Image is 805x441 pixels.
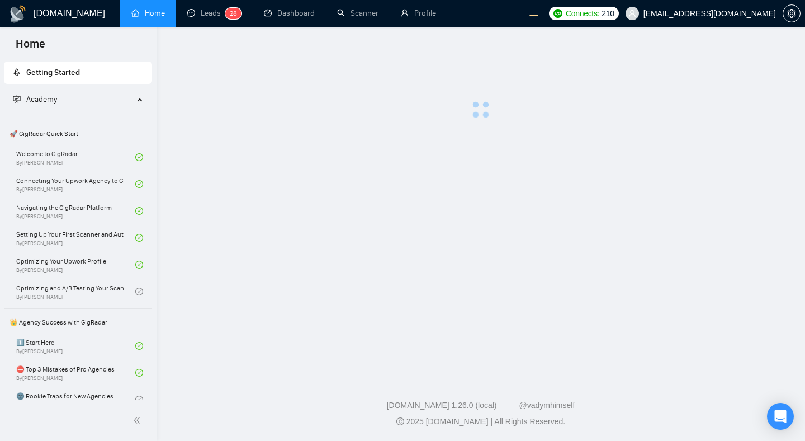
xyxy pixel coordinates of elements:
[783,9,800,18] span: setting
[135,369,143,377] span: check-circle
[9,5,27,23] img: logo
[16,360,135,385] a: ⛔ Top 3 Mistakes of Pro AgenciesBy[PERSON_NAME]
[396,417,404,425] span: copyright
[133,415,144,426] span: double-left
[135,342,143,350] span: check-circle
[135,180,143,188] span: check-circle
[16,252,135,277] a: Optimizing Your Upwork ProfileBy[PERSON_NAME]
[337,8,378,18] a: searchScanner
[519,401,575,410] a: @vadymhimself
[225,8,241,19] sup: 28
[4,62,152,84] li: Getting Started
[5,123,151,145] span: 🚀 GigRadar Quick Start
[131,8,165,18] a: homeHome
[16,387,135,412] a: 🌚 Rookie Traps for New Agencies
[16,172,135,196] a: Connecting Your Upwork Agency to GigRadarBy[PERSON_NAME]
[783,9,801,18] a: setting
[401,8,436,18] a: userProfile
[566,7,599,20] span: Connects:
[135,153,143,161] span: check-circle
[13,68,21,76] span: rocket
[13,95,21,103] span: fund-projection-screen
[233,10,237,17] span: 8
[135,396,143,404] span: check-circle
[16,226,135,250] a: Setting Up Your First Scanner and Auto-BidderBy[PERSON_NAME]
[7,36,54,59] span: Home
[264,8,315,18] a: dashboardDashboard
[26,68,80,77] span: Getting Started
[553,9,562,18] img: upwork-logo.png
[26,95,57,104] span: Academy
[16,145,135,170] a: Welcome to GigRadarBy[PERSON_NAME]
[16,199,135,223] a: Navigating the GigRadar PlatformBy[PERSON_NAME]
[783,4,801,22] button: setting
[16,334,135,358] a: 1️⃣ Start HereBy[PERSON_NAME]
[767,403,794,430] div: Open Intercom Messenger
[135,261,143,269] span: check-circle
[135,288,143,295] span: check-circle
[602,7,614,20] span: 210
[135,234,143,242] span: check-circle
[135,207,143,215] span: check-circle
[5,311,151,334] span: 👑 Agency Success with GigRadar
[13,95,57,104] span: Academy
[628,10,636,17] span: user
[230,10,233,17] span: 2
[16,279,135,304] a: Optimizing and A/B Testing Your Scanner for Better ResultsBy[PERSON_NAME]
[387,401,497,410] a: [DOMAIN_NAME] 1.26.0 (local)
[165,416,796,428] div: 2025 [DOMAIN_NAME] | All Rights Reserved.
[187,8,241,18] a: messageLeads28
